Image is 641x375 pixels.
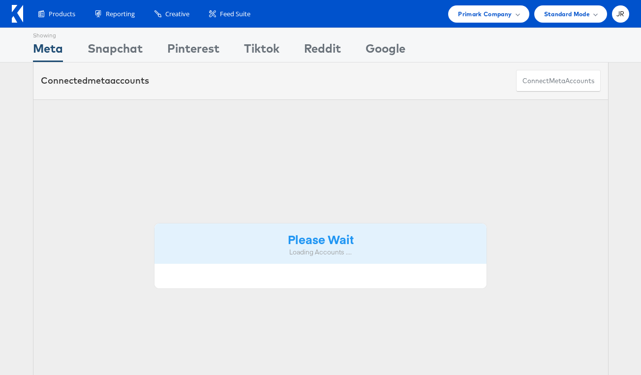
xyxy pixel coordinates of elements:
[549,76,565,86] span: meta
[544,9,590,19] span: Standard Mode
[366,40,405,62] div: Google
[167,40,219,62] div: Pinterest
[49,9,75,19] span: Products
[244,40,279,62] div: Tiktok
[220,9,250,19] span: Feed Suite
[458,9,512,19] span: Primark Company
[33,40,63,62] div: Meta
[616,11,625,17] span: JR
[41,74,149,87] div: Connected accounts
[88,75,110,86] span: meta
[88,40,143,62] div: Snapchat
[106,9,135,19] span: Reporting
[288,231,354,247] strong: Please Wait
[33,28,63,40] div: Showing
[304,40,341,62] div: Reddit
[165,9,189,19] span: Creative
[516,70,601,92] button: ConnectmetaAccounts
[162,248,480,257] div: Loading Accounts ....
